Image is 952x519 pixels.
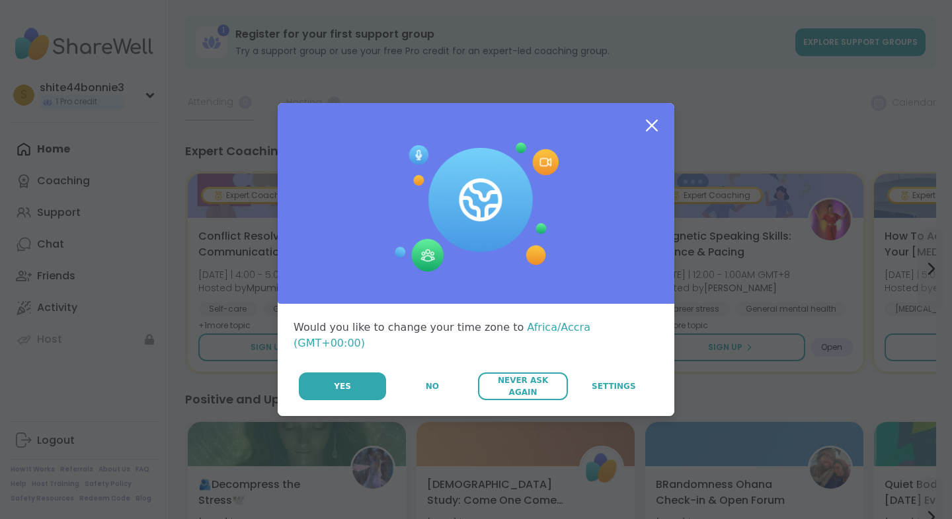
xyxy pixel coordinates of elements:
[334,380,351,392] span: Yes
[393,143,559,272] img: Session Experience
[387,372,477,400] button: No
[294,321,590,349] span: Africa/Accra (GMT+00:00)
[426,380,439,392] span: No
[592,380,636,392] span: Settings
[294,320,658,351] div: Would you like to change your time zone to
[478,372,567,400] button: Never Ask Again
[299,372,386,400] button: Yes
[485,374,561,398] span: Never Ask Again
[569,372,658,400] a: Settings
